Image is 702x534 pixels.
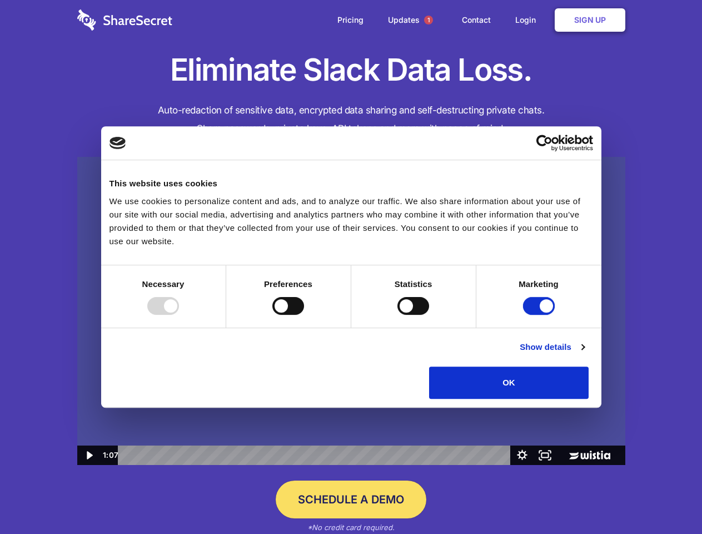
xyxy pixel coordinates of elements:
[109,195,593,248] div: We use cookies to personalize content and ads, and to analyze our traffic. We also share informat...
[429,367,589,399] button: OK
[127,446,505,465] div: Playbar
[496,135,593,151] a: Usercentrics Cookiebot - opens in a new window
[534,446,556,465] button: Fullscreen
[519,279,559,289] strong: Marketing
[109,177,593,190] div: This website uses cookies
[520,340,584,354] a: Show details
[276,481,426,518] a: Schedule a Demo
[307,523,395,532] em: *No credit card required.
[504,3,552,37] a: Login
[555,8,625,32] a: Sign Up
[646,478,689,521] iframe: Drift Widget Chat Controller
[142,279,185,289] strong: Necessary
[511,446,534,465] button: Show settings menu
[451,3,502,37] a: Contact
[109,137,126,149] img: logo
[77,446,100,465] button: Play Video
[77,101,625,138] h4: Auto-redaction of sensitive data, encrypted data sharing and self-destructing private chats. Shar...
[264,279,312,289] strong: Preferences
[424,16,433,24] span: 1
[77,50,625,90] h1: Eliminate Slack Data Loss.
[326,3,375,37] a: Pricing
[77,157,625,466] img: Sharesecret
[77,9,172,31] img: logo-wordmark-white-trans-d4663122ce5f474addd5e946df7df03e33cb6a1c49d2221995e7729f52c070b2.svg
[395,279,432,289] strong: Statistics
[556,446,625,465] a: Wistia Logo -- Learn More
